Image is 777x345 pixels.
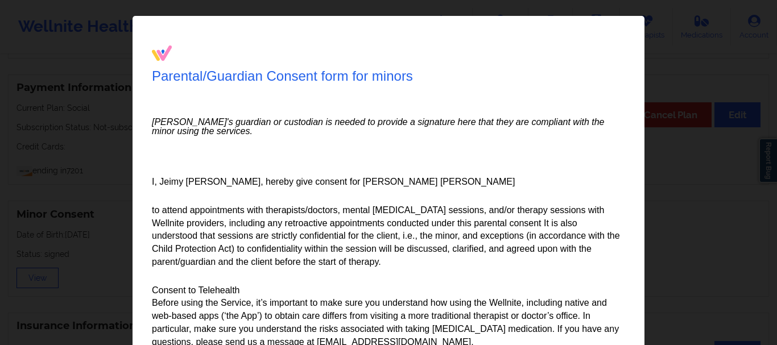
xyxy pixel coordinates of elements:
[152,45,172,61] img: logo-blue.89d05ed7.png
[152,66,413,86] p: Parental/Guardian Consent form for minors
[152,204,625,269] p: to attend appointments with therapists/doctors, mental [MEDICAL_DATA] sessions, and/or therapy se...
[152,118,625,136] em: [PERSON_NAME]'s guardian or custodian is needed to provide a signature here that they are complia...
[152,176,625,189] p: I, Jeimy [PERSON_NAME] , hereby give consent for [PERSON_NAME] [PERSON_NAME]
